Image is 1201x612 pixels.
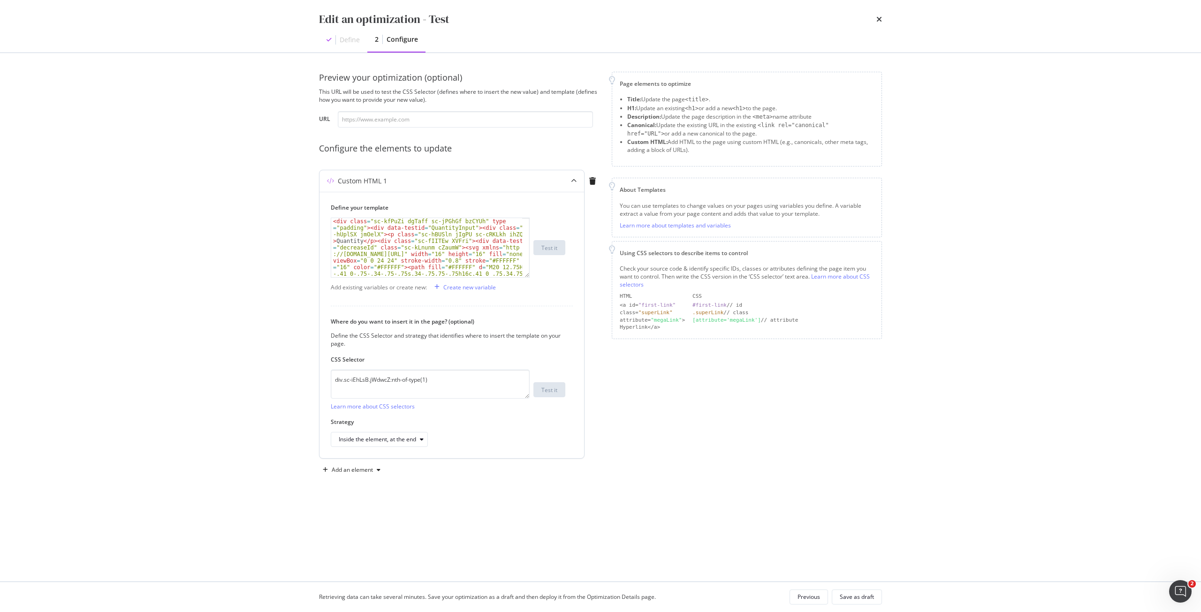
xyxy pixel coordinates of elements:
[375,35,379,44] div: 2
[620,317,685,324] div: attribute= >
[338,176,387,186] div: Custom HTML 1
[627,121,874,138] li: Update the existing URL in the existing or add a new canonical to the page.
[319,115,330,125] label: URL
[627,104,636,112] strong: H1:
[620,249,874,257] div: Using CSS selectors to describe items to control
[332,467,373,473] div: Add an element
[627,95,641,103] strong: Title:
[319,11,449,27] div: Edit an optimization - Test
[331,283,427,291] div: Add existing variables or create new:
[685,105,699,112] span: <h1>
[627,113,874,121] li: Update the page description in the name attribute
[651,317,682,323] div: "megaLink"
[331,317,565,325] label: Where do you want to insert it in the page? (optional)
[620,272,870,288] a: Learn more about CSS selectors
[387,35,418,44] div: Configure
[692,302,727,308] div: #first-link
[692,310,723,316] div: .superLink
[331,418,565,426] label: Strategy
[692,302,874,309] div: // id
[627,138,668,146] strong: Custom HTML:
[620,264,874,288] div: Check your source code & identify specific IDs, classes or attributes defining the page item you ...
[331,432,428,447] button: Inside the element, at the end
[339,437,416,442] div: Inside the element, at the end
[627,138,874,154] li: Add HTML to the page using custom HTML (e.g., canonicals, other meta tags, adding a block of URLs).
[620,221,731,229] a: Learn more about templates and variables
[620,80,874,88] div: Page elements to optimize
[753,113,773,120] span: <meta>
[533,382,565,397] button: Test it
[627,95,874,104] li: Update the page .
[620,293,685,300] div: HTML
[620,302,685,309] div: <a id=
[627,104,874,113] li: Update an existing or add a new to the page.
[790,589,828,604] button: Previous
[692,309,874,317] div: // class
[692,317,874,324] div: // attribute
[692,317,761,323] div: [attribute='megaLink']
[331,370,530,399] textarea: div.sc-iEhLsB.jWdwcZ:nth-of-type(1)
[1188,580,1196,588] span: 2
[443,283,496,291] div: Create new variable
[876,11,882,27] div: times
[431,280,496,295] button: Create new variable
[331,332,565,348] div: Define the CSS Selector and strategy that identifies where to insert the template on your page.
[319,72,600,84] div: Preview your optimization (optional)
[798,593,820,601] div: Previous
[620,202,874,218] div: You can use templates to change values on your pages using variables you define. A variable extra...
[639,302,676,308] div: "first-link"
[627,121,656,129] strong: Canonical:
[639,310,673,316] div: "superLink"
[338,111,593,128] input: https://www.example.com
[1169,580,1192,603] iframe: Intercom live chat
[331,204,565,212] label: Define your template
[319,88,600,104] div: This URL will be used to test the CSS Selector (defines where to insert the new value) and templa...
[331,355,565,363] label: CSS Selector
[620,309,685,317] div: class=
[331,402,415,410] a: Learn more about CSS selectors
[627,113,661,121] strong: Description:
[340,35,360,45] div: Define
[541,386,557,394] div: Test it
[840,593,874,601] div: Save as draft
[319,462,384,477] button: Add an element
[620,324,685,331] div: Hyperlink</a>
[319,593,656,601] div: Retrieving data can take several minutes. Save your optimization as a draft and then deploy it fr...
[685,96,709,103] span: <title>
[627,122,829,137] span: <link rel="canonical" href="URL">
[620,186,874,194] div: About Templates
[541,244,557,252] div: Test it
[533,240,565,255] button: Test it
[692,293,874,300] div: CSS
[319,143,600,155] div: Configure the elements to update
[832,589,882,604] button: Save as draft
[732,105,746,112] span: <h1>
